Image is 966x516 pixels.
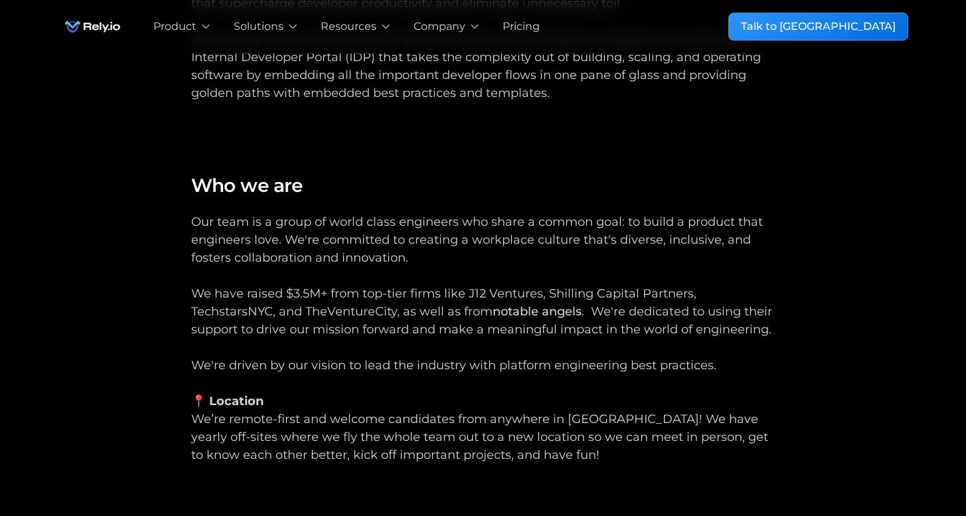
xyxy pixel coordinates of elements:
[234,19,283,35] div: Solutions
[321,19,376,35] div: Resources
[503,19,540,35] a: Pricing
[878,428,947,497] iframe: Chatbot
[728,13,908,41] a: Talk to [GEOGRAPHIC_DATA]
[191,394,264,408] strong: 📍 Location
[58,13,127,40] a: home
[191,213,775,482] div: Our team is a group of world class engineers who share a common goal: to build a product that eng...
[153,19,197,35] div: Product
[191,173,775,197] h4: Who we are
[58,13,127,40] img: Rely.io logo
[741,19,896,35] div: Talk to [GEOGRAPHIC_DATA]
[493,304,582,319] a: notable angels
[414,19,465,35] div: Company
